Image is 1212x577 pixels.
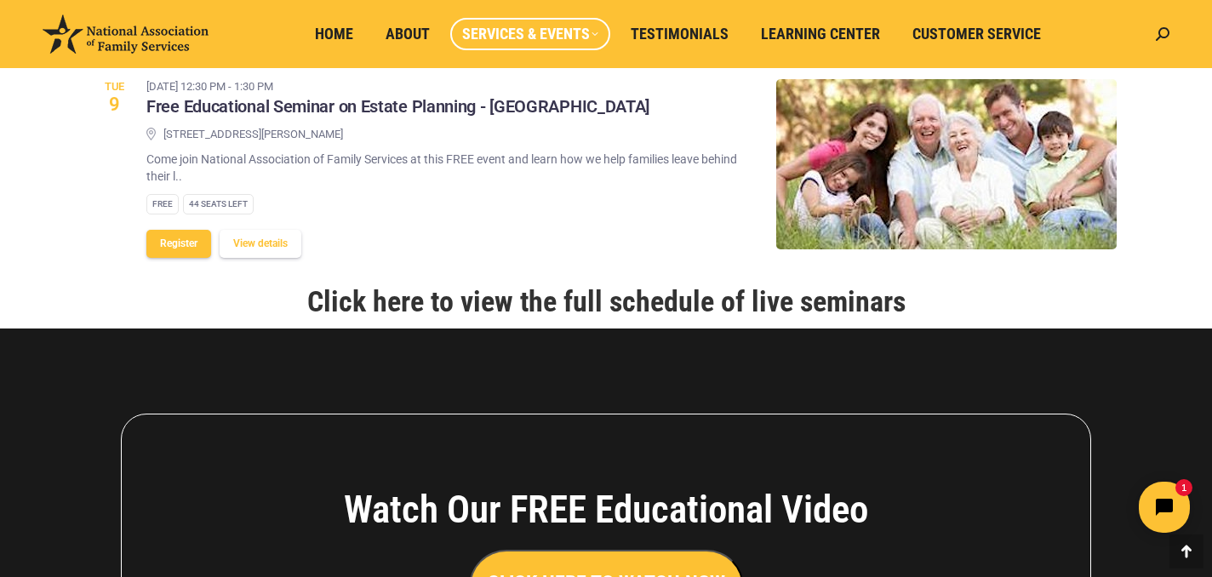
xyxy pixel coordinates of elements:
[146,194,179,214] div: Free
[900,18,1053,50] a: Customer Service
[315,25,353,43] span: Home
[220,230,301,258] button: View details
[462,25,598,43] span: Services & Events
[631,25,729,43] span: Testimonials
[374,18,442,50] a: About
[749,18,892,50] a: Learning Center
[761,25,880,43] span: Learning Center
[619,18,740,50] a: Testimonials
[146,96,649,118] h3: Free Educational Seminar on Estate Planning - [GEOGRAPHIC_DATA]
[95,95,134,114] span: 9
[303,18,365,50] a: Home
[163,127,343,143] span: [STREET_ADDRESS][PERSON_NAME]
[146,151,751,185] p: Come join National Association of Family Services at this FREE event and learn how we help famili...
[776,79,1117,249] img: Free Educational Seminar on Estate Planning - Fremont
[912,467,1204,547] iframe: Tidio Chat
[249,487,963,533] h4: Watch Our FREE Educational Video
[43,14,209,54] img: National Association of Family Services
[307,284,906,318] a: Click here to view the full schedule of live seminars
[146,230,211,258] button: Register
[386,25,430,43] span: About
[183,194,254,214] div: 44 Seats left
[146,78,649,95] time: [DATE] 12:30 pm - 1:30 pm
[912,25,1041,43] span: Customer Service
[95,81,134,92] span: Tue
